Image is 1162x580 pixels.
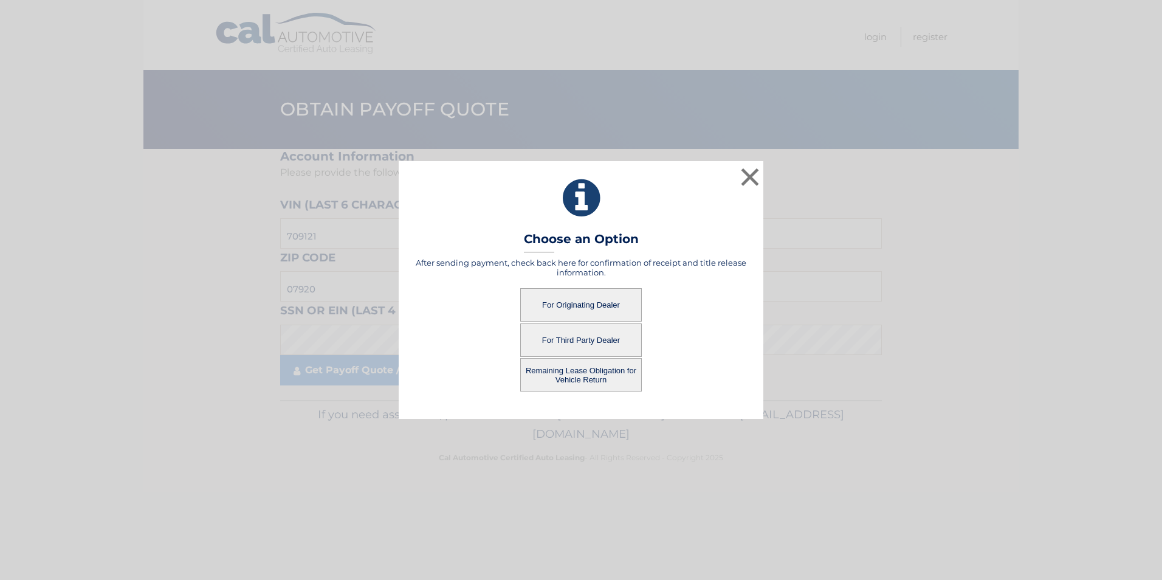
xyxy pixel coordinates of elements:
[414,258,748,277] h5: After sending payment, check back here for confirmation of receipt and title release information.
[520,323,642,357] button: For Third Party Dealer
[524,232,639,253] h3: Choose an Option
[520,288,642,322] button: For Originating Dealer
[520,358,642,392] button: Remaining Lease Obligation for Vehicle Return
[738,165,762,189] button: ×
